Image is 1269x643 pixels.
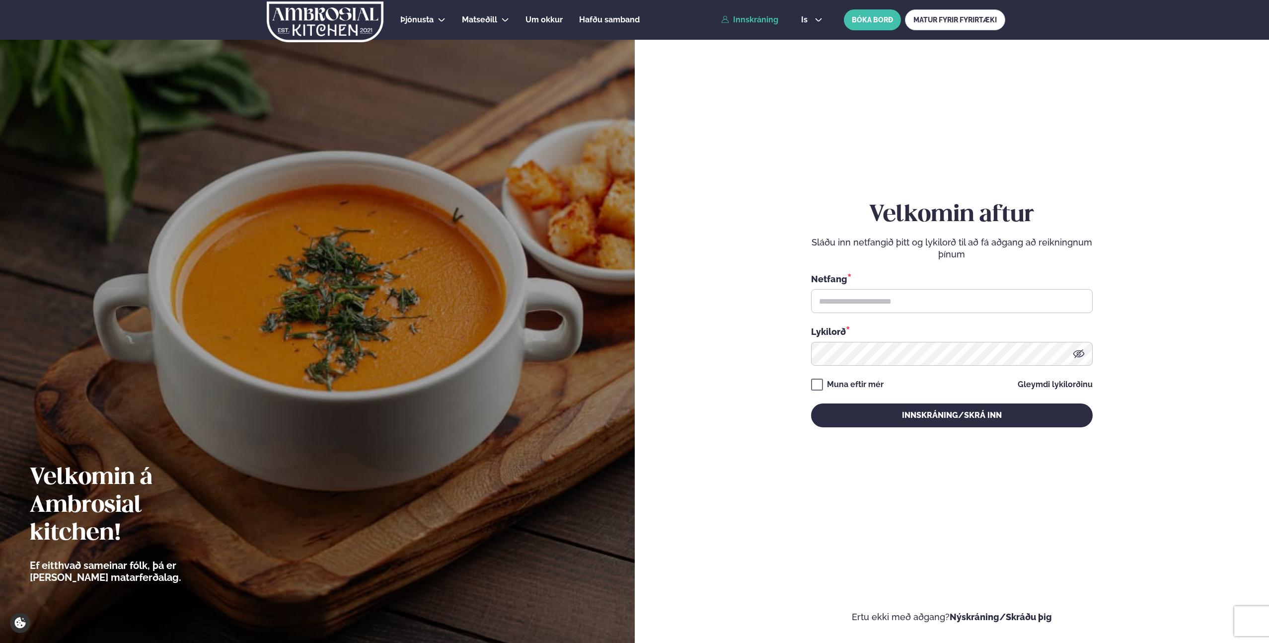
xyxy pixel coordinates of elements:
[801,16,811,24] span: is
[30,464,236,548] h2: Velkomin á Ambrosial kitchen!
[811,403,1093,427] button: Innskráning/Skrá inn
[665,611,1240,623] p: Ertu ekki með aðgang?
[462,15,497,24] span: Matseðill
[525,15,563,24] span: Um okkur
[266,1,384,42] img: logo
[462,14,497,26] a: Matseðill
[579,14,640,26] a: Hafðu samband
[1018,381,1093,389] a: Gleymdi lykilorðinu
[579,15,640,24] span: Hafðu samband
[905,9,1005,30] a: MATUR FYRIR FYRIRTÆKI
[30,560,236,583] p: Ef eitthvað sameinar fólk, þá er [PERSON_NAME] matarferðalag.
[811,237,1093,260] p: Sláðu inn netfangið þitt og lykilorð til að fá aðgang að reikningnum þínum
[10,613,30,633] a: Cookie settings
[721,15,778,24] a: Innskráning
[793,16,830,24] button: is
[811,272,1093,285] div: Netfang
[811,325,1093,338] div: Lykilorð
[400,14,434,26] a: Þjónusta
[811,201,1093,229] h2: Velkomin aftur
[844,9,901,30] button: BÓKA BORÐ
[950,612,1052,622] a: Nýskráning/Skráðu þig
[525,14,563,26] a: Um okkur
[400,15,434,24] span: Þjónusta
